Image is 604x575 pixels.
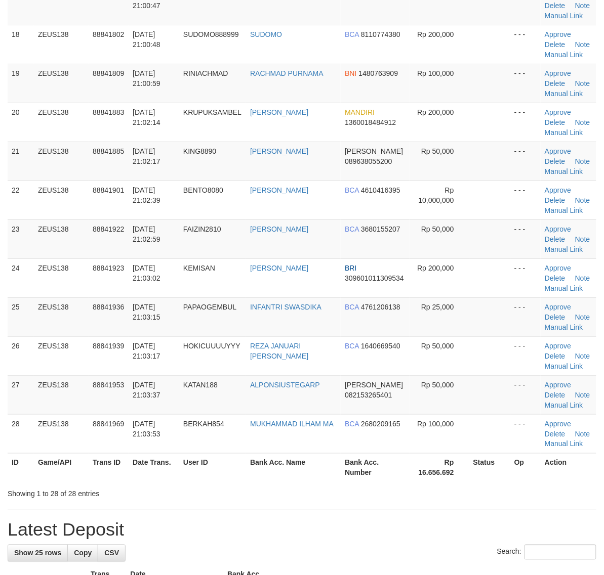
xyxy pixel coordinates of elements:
[361,30,400,38] span: Copy 8110774380 to clipboard
[510,453,541,482] th: Op
[545,284,583,292] a: Manual Link
[183,69,228,77] span: RINIACHMAD
[133,147,160,165] span: [DATE] 21:02:17
[545,196,565,204] a: Delete
[545,225,571,233] a: Approve
[545,274,565,282] a: Delete
[129,453,179,482] th: Date Trans.
[8,219,34,258] td: 23
[93,108,124,116] span: 88841883
[545,40,565,49] a: Delete
[8,181,34,219] td: 22
[575,274,590,282] a: Note
[575,352,590,360] a: Note
[183,264,215,272] span: KEMISAN
[8,375,34,414] td: 27
[34,181,89,219] td: ZEUS138
[133,186,160,204] span: [DATE] 21:02:39
[575,391,590,399] a: Note
[545,264,571,272] a: Approve
[575,235,590,243] a: Note
[183,186,223,194] span: BENTO8080
[361,186,400,194] span: Copy 4610416395 to clipboard
[93,264,124,272] span: 88841923
[497,545,596,560] label: Search:
[341,453,410,482] th: Bank Acc. Number
[8,336,34,375] td: 26
[419,186,454,204] span: Rp 10,000,000
[510,297,541,336] td: - - -
[545,79,565,87] a: Delete
[575,157,590,165] a: Note
[545,313,565,321] a: Delete
[345,147,403,155] span: [PERSON_NAME]
[93,186,124,194] span: 88841901
[545,206,583,214] a: Manual Link
[345,69,356,77] span: BNI
[345,186,359,194] span: BCA
[541,453,596,482] th: Action
[545,342,571,350] a: Approve
[34,103,89,142] td: ZEUS138
[575,313,590,321] a: Note
[183,420,224,428] span: BERKAH854
[34,297,89,336] td: ZEUS138
[510,219,541,258] td: - - -
[545,167,583,175] a: Manual Link
[545,51,583,59] a: Manual Link
[133,303,160,321] span: [DATE] 21:03:15
[510,64,541,103] td: - - -
[545,440,583,448] a: Manual Link
[89,453,129,482] th: Trans ID
[469,453,510,482] th: Status
[345,420,359,428] span: BCA
[183,303,236,311] span: PAPAOGEMBUL
[8,485,244,499] div: Showing 1 to 28 of 28 entries
[183,30,239,38] span: SUDOMO888999
[93,381,124,389] span: 88841953
[34,219,89,258] td: ZEUS138
[250,342,308,360] a: REZA JANUARI [PERSON_NAME]
[133,69,160,87] span: [DATE] 21:00:59
[93,30,124,38] span: 88841802
[246,453,341,482] th: Bank Acc. Name
[575,196,590,204] a: Note
[575,2,590,10] a: Note
[34,142,89,181] td: ZEUS138
[345,108,375,116] span: MANDIRI
[133,381,160,399] span: [DATE] 21:03:37
[93,342,124,350] span: 88841939
[133,420,160,438] span: [DATE] 21:03:53
[545,30,571,38] a: Approve
[179,453,246,482] th: User ID
[361,342,400,350] span: Copy 1640669540 to clipboard
[8,64,34,103] td: 19
[34,258,89,297] td: ZEUS138
[545,128,583,137] a: Manual Link
[575,430,590,438] a: Note
[250,69,324,77] a: RACHMAD PURNAMA
[361,420,400,428] span: Copy 2680209165 to clipboard
[410,453,469,482] th: Rp 16.656.692
[133,30,160,49] span: [DATE] 21:00:48
[250,381,320,389] a: ALPONSIUSTEGARP
[510,142,541,181] td: - - -
[250,420,334,428] a: MUKHAMMAD ILHAM MA
[545,118,565,126] a: Delete
[417,30,454,38] span: Rp 200,000
[545,352,565,360] a: Delete
[510,336,541,375] td: - - -
[545,157,565,165] a: Delete
[8,142,34,181] td: 21
[345,118,396,126] span: Copy 1360018484912 to clipboard
[250,225,308,233] a: [PERSON_NAME]
[575,40,590,49] a: Note
[545,401,583,409] a: Manual Link
[510,414,541,453] td: - - -
[133,108,160,126] span: [DATE] 21:02:14
[345,391,392,399] span: Copy 082153265401 to clipboard
[345,157,392,165] span: Copy 089638055200 to clipboard
[417,420,454,428] span: Rp 100,000
[93,69,124,77] span: 88841809
[74,549,92,557] span: Copy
